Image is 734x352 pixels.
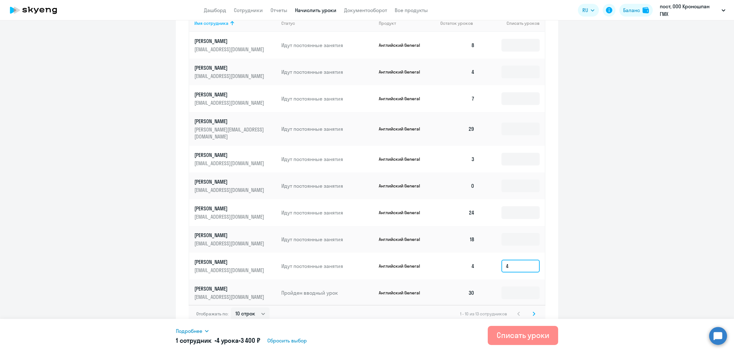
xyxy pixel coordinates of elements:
p: [EMAIL_ADDRESS][DOMAIN_NAME] [194,160,266,167]
p: пост, ООО Кроношпан ГМХ [660,3,719,18]
td: 7 [435,85,480,112]
p: Идут постоянные занятия [281,156,374,163]
div: Статус [281,20,295,26]
div: Имя сотрудника [194,20,228,26]
td: 3 [435,146,480,172]
p: Пройден вводный урок [281,289,374,296]
p: [EMAIL_ADDRESS][DOMAIN_NAME] [194,99,266,106]
button: RU [578,4,599,17]
p: Английский General [379,290,427,296]
button: Списать уроки [488,326,558,345]
span: Подробнее [176,327,202,335]
td: 18 [435,226,480,253]
span: 1 - 10 из 13 сотрудников [460,311,507,317]
p: Идут постоянные занятия [281,95,374,102]
p: Идут постоянные занятия [281,68,374,75]
p: Идут постоянные занятия [281,42,374,49]
td: 4 [435,59,480,85]
a: [PERSON_NAME][EMAIL_ADDRESS][DOMAIN_NAME] [194,91,276,106]
p: Идут постоянные занятия [281,263,374,270]
p: [PERSON_NAME] [194,205,266,212]
p: Английский General [379,236,427,242]
td: 24 [435,199,480,226]
td: 29 [435,112,480,146]
p: [EMAIL_ADDRESS][DOMAIN_NAME] [194,293,266,300]
a: [PERSON_NAME][EMAIL_ADDRESS][DOMAIN_NAME] [194,64,276,80]
a: Отчеты [270,7,287,13]
a: Документооборот [344,7,387,13]
div: Продукт [379,20,435,26]
div: Продукт [379,20,396,26]
p: Идут постоянные занятия [281,125,374,132]
div: Имя сотрудника [194,20,276,26]
p: Идут постоянные занятия [281,209,374,216]
p: Английский General [379,69,427,75]
div: Баланс [623,6,640,14]
p: [PERSON_NAME] [194,118,266,125]
p: Английский General [379,183,427,189]
p: [EMAIL_ADDRESS][DOMAIN_NAME] [194,213,266,220]
span: 3 400 ₽ [241,336,260,344]
p: Английский General [379,210,427,215]
p: [EMAIL_ADDRESS][DOMAIN_NAME] [194,187,266,194]
td: 4 [435,253,480,279]
span: Сбросить выбор [267,337,307,344]
p: Английский General [379,42,427,48]
a: [PERSON_NAME][PERSON_NAME][EMAIL_ADDRESS][DOMAIN_NAME] [194,118,276,140]
a: [PERSON_NAME][EMAIL_ADDRESS][DOMAIN_NAME] [194,38,276,53]
a: Все продукты [395,7,428,13]
img: balance [643,7,649,13]
p: Английский General [379,263,427,269]
p: [EMAIL_ADDRESS][DOMAIN_NAME] [194,240,266,247]
p: [PERSON_NAME] [194,91,266,98]
h5: 1 сотрудник • • [176,336,260,345]
a: [PERSON_NAME][EMAIL_ADDRESS][DOMAIN_NAME] [194,285,276,300]
a: [PERSON_NAME][EMAIL_ADDRESS][DOMAIN_NAME] [194,151,276,167]
a: Дашборд [204,7,226,13]
div: Списать уроки [497,330,549,340]
p: Идут постоянные занятия [281,236,374,243]
td: 30 [435,279,480,306]
p: Английский General [379,96,427,102]
p: Английский General [379,156,427,162]
p: [EMAIL_ADDRESS][DOMAIN_NAME] [194,46,266,53]
div: Статус [281,20,374,26]
td: 0 [435,172,480,199]
th: Списать уроков [480,15,545,32]
span: 4 урока [216,336,239,344]
p: Английский General [379,126,427,132]
p: [PERSON_NAME] [194,258,266,265]
span: Остаток уроков [440,20,473,26]
button: Балансbalance [619,4,653,17]
span: RU [582,6,588,14]
p: [EMAIL_ADDRESS][DOMAIN_NAME] [194,73,266,80]
p: [PERSON_NAME] [194,151,266,158]
p: [PERSON_NAME][EMAIL_ADDRESS][DOMAIN_NAME] [194,126,266,140]
a: [PERSON_NAME][EMAIL_ADDRESS][DOMAIN_NAME] [194,258,276,274]
a: Начислить уроки [295,7,336,13]
p: [PERSON_NAME] [194,64,266,71]
p: [PERSON_NAME] [194,38,266,45]
p: [PERSON_NAME] [194,232,266,239]
a: [PERSON_NAME][EMAIL_ADDRESS][DOMAIN_NAME] [194,232,276,247]
div: Остаток уроков [440,20,480,26]
p: Идут постоянные занятия [281,182,374,189]
button: пост, ООО Кроношпан ГМХ [657,3,729,18]
a: [PERSON_NAME][EMAIL_ADDRESS][DOMAIN_NAME] [194,178,276,194]
a: Сотрудники [234,7,263,13]
p: [EMAIL_ADDRESS][DOMAIN_NAME] [194,267,266,274]
p: [PERSON_NAME] [194,285,266,292]
span: Отображать по: [196,311,228,317]
td: 8 [435,32,480,59]
p: [PERSON_NAME] [194,178,266,185]
a: [PERSON_NAME][EMAIL_ADDRESS][DOMAIN_NAME] [194,205,276,220]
